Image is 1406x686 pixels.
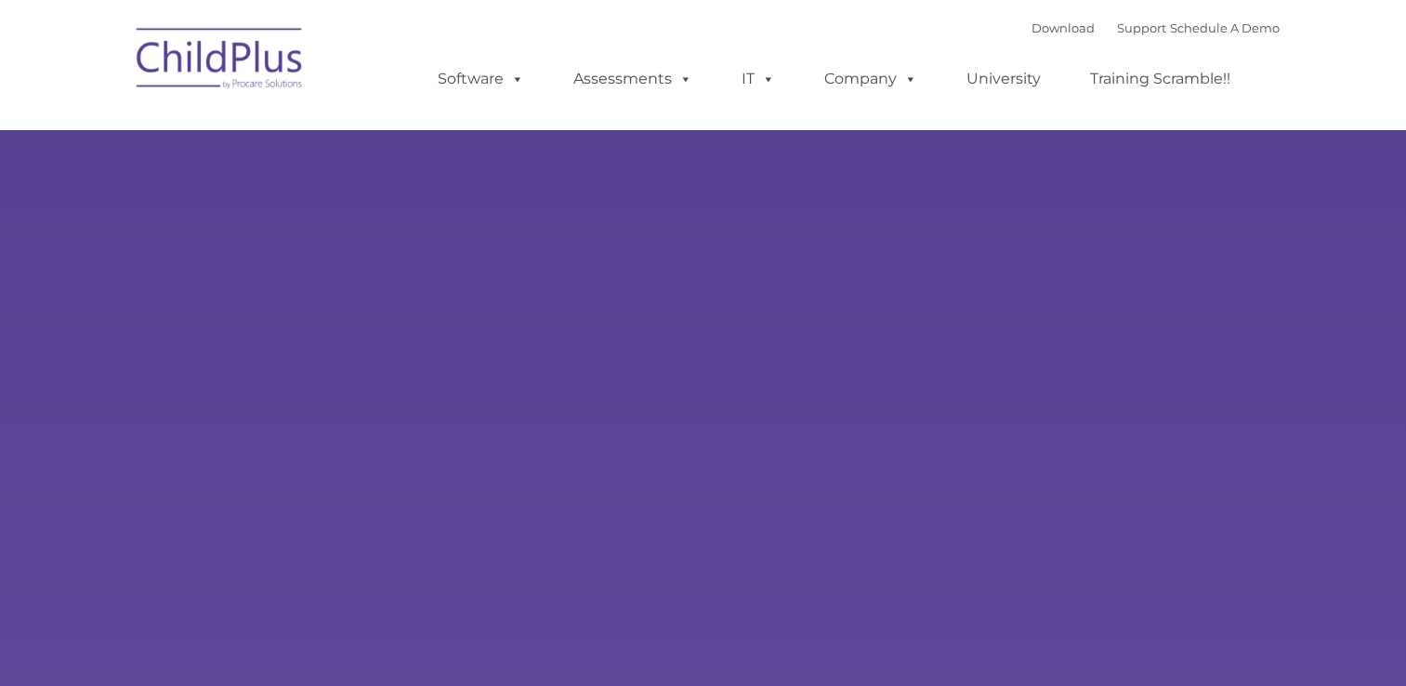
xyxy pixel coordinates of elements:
a: University [948,60,1059,98]
a: Support [1117,20,1166,35]
a: Company [806,60,936,98]
a: Schedule A Demo [1170,20,1280,35]
a: Download [1032,20,1095,35]
a: IT [723,60,794,98]
a: Software [419,60,543,98]
font: | [1032,20,1280,35]
a: Training Scramble!! [1071,60,1249,98]
a: Assessments [555,60,711,98]
img: ChildPlus by Procare Solutions [127,15,313,108]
